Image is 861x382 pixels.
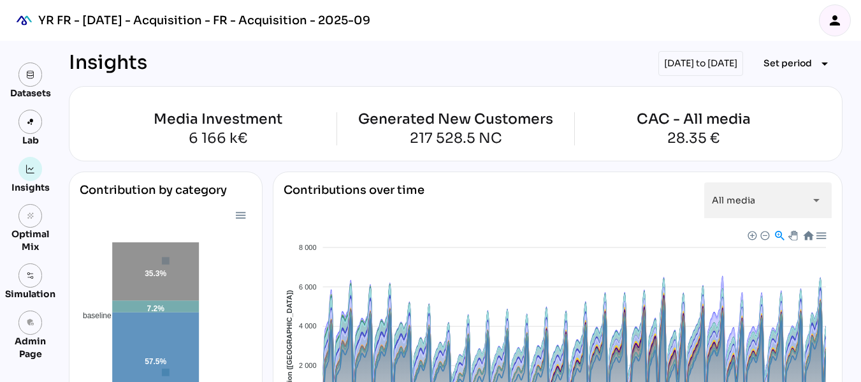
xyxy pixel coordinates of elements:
div: Menu [235,209,245,220]
div: [DATE] to [DATE] [658,51,743,76]
div: Contributions over time [284,182,424,218]
div: Contribution by category [80,182,252,208]
div: Panning [788,231,795,239]
div: 6 166 k€ [99,131,336,145]
tspan: 4 000 [299,322,317,330]
img: data.svg [26,70,35,79]
div: Optimal Mix [5,228,55,253]
tspan: 6 000 [299,283,317,291]
span: Set period [763,55,812,71]
div: Insights [11,181,50,194]
span: All media [712,195,755,206]
div: Menu [814,230,825,240]
div: 28.35 € [637,131,751,145]
div: 217 528.5 NC [358,131,553,145]
div: Lab [17,134,45,147]
div: CAC - All media [637,112,751,126]
img: lab.svg [26,117,35,126]
div: Generated New Customers [358,112,553,126]
div: Simulation [5,288,55,300]
i: person [827,13,843,28]
i: grain [26,212,35,221]
i: arrow_drop_down [817,56,832,71]
div: Insights [69,51,147,76]
div: YR FR - [DATE] - Acquisition - FR - Acquisition - 2025-09 [38,13,370,28]
i: arrow_drop_down [809,193,824,208]
tspan: 2 000 [299,362,317,369]
img: graph.svg [26,165,35,173]
img: settings.svg [26,271,35,280]
div: Admin Page [5,335,55,360]
div: mediaROI [10,6,38,34]
div: Zoom In [747,230,756,239]
div: Reset Zoom [802,230,813,240]
button: Expand "Set period" [753,52,843,75]
div: Selection Zoom [773,230,784,240]
div: Datasets [10,87,51,99]
div: Media Investment [99,112,336,126]
div: Zoom Out [760,230,769,239]
tspan: 8 000 [299,244,317,251]
span: baseline [73,311,112,320]
i: admin_panel_settings [26,318,35,327]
